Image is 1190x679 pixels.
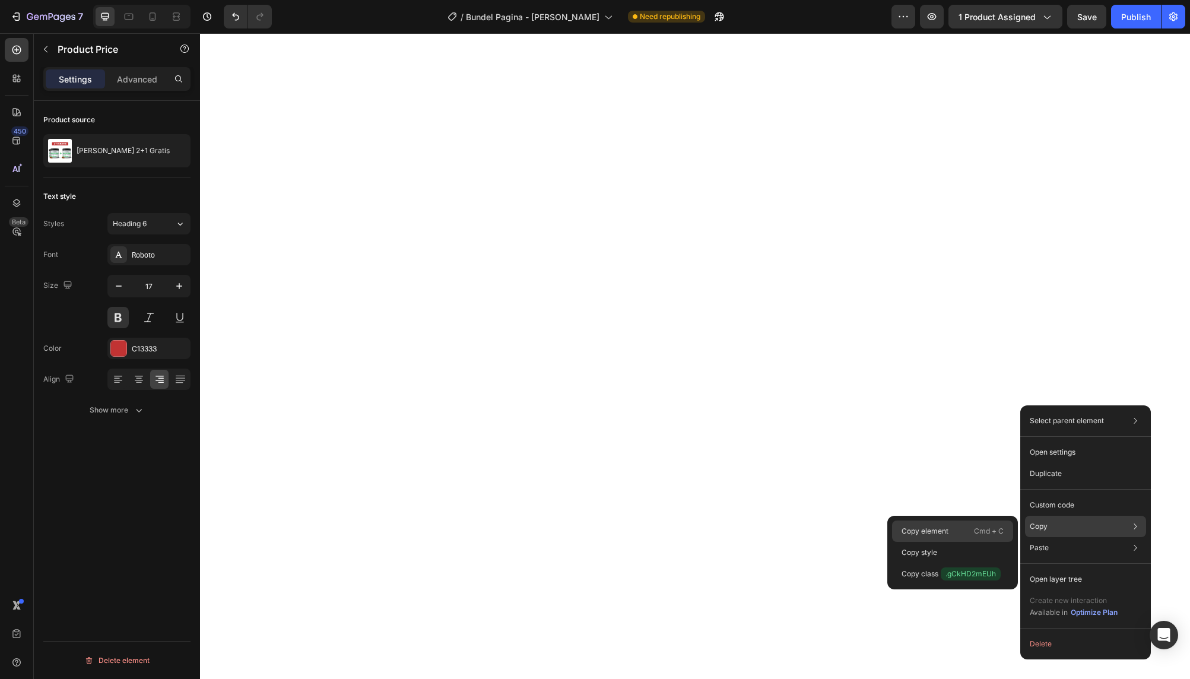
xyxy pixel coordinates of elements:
p: Duplicate [1030,468,1062,479]
span: Bundel Pagina - [PERSON_NAME] [466,11,599,23]
p: Advanced [117,73,157,85]
div: Publish [1121,11,1151,23]
p: Create new interaction [1030,595,1118,607]
button: Optimize Plan [1070,607,1118,618]
div: 450 [11,126,28,136]
p: Custom code [1030,500,1074,510]
div: Text style [43,191,76,202]
span: Heading 6 [113,218,147,229]
p: Select parent element [1030,415,1104,426]
button: Show more [43,399,191,421]
p: Copy style [902,547,937,558]
button: Delete [1025,633,1146,655]
button: Save [1067,5,1106,28]
div: C13333 [132,344,188,354]
div: Roboto [132,250,188,261]
div: Color [43,343,62,354]
div: Font [43,249,58,260]
button: Delete element [43,651,191,670]
div: Beta [9,217,28,227]
button: 1 product assigned [948,5,1062,28]
div: Size [43,278,75,294]
iframe: Design area [200,33,1190,679]
div: Delete element [84,653,150,668]
p: Product Price [58,42,158,56]
div: Open Intercom Messenger [1150,621,1178,649]
img: product feature img [48,139,72,163]
button: 7 [5,5,88,28]
span: .gCkHD2mEUh [941,567,1001,580]
p: Paste [1030,542,1049,553]
p: Settings [59,73,92,85]
p: Copy class [902,567,1001,580]
div: Optimize Plan [1071,607,1118,618]
p: 7 [78,9,83,24]
p: [PERSON_NAME] 2+1 Gratis [77,147,170,155]
span: 1 product assigned [959,11,1036,23]
div: Show more [90,404,145,416]
p: Copy element [902,526,948,537]
div: Align [43,372,77,388]
p: Open layer tree [1030,574,1082,585]
span: / [461,11,464,23]
p: Copy [1030,521,1048,532]
div: Styles [43,218,64,229]
p: Open settings [1030,447,1075,458]
p: Cmd + C [974,525,1004,537]
div: Product source [43,115,95,125]
span: Save [1077,12,1097,22]
div: Undo/Redo [224,5,272,28]
button: Publish [1111,5,1161,28]
button: Heading 6 [107,213,191,234]
span: Need republishing [640,11,700,22]
span: Available in [1030,608,1068,617]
